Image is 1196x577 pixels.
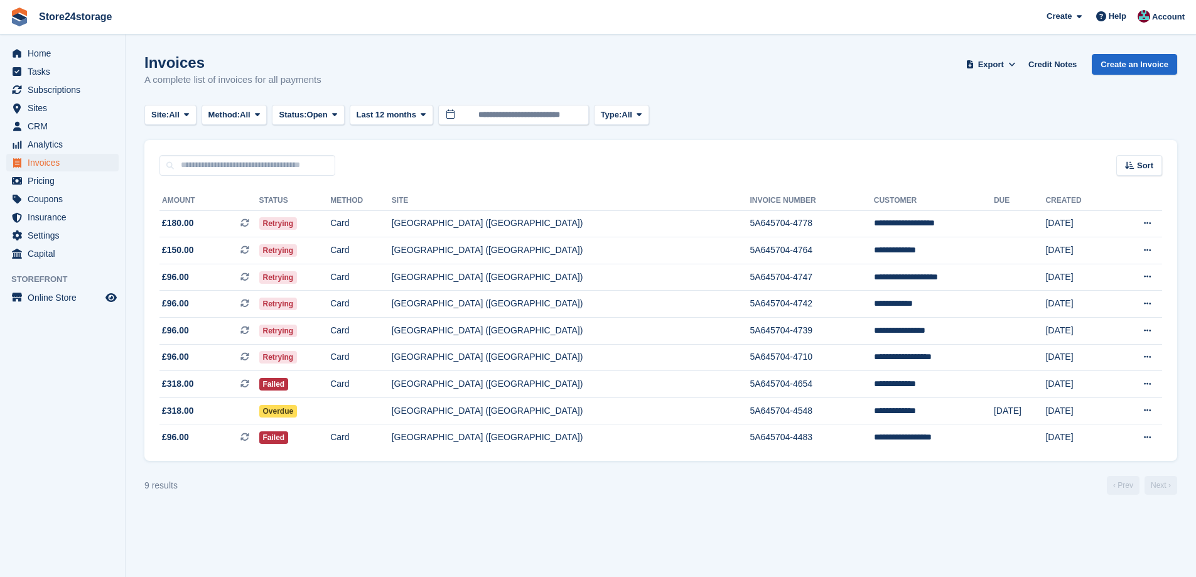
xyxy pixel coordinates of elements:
span: £96.00 [162,350,189,364]
td: Card [330,371,391,398]
a: menu [6,227,119,244]
th: Method [330,191,391,211]
button: Last 12 months [350,105,433,126]
span: Analytics [28,136,103,153]
th: Invoice Number [750,191,873,211]
span: Retrying [259,298,298,310]
a: menu [6,99,119,117]
span: Retrying [259,271,298,284]
a: menu [6,136,119,153]
span: Settings [28,227,103,244]
td: Card [330,264,391,291]
img: stora-icon-8386f47178a22dfd0bd8f6a31ec36ba5ce8667c1dd55bd0f319d3a0aa187defe.svg [10,8,29,26]
span: All [169,109,180,121]
a: menu [6,45,119,62]
td: [GEOGRAPHIC_DATA] ([GEOGRAPHIC_DATA]) [392,291,750,318]
th: Due [994,191,1046,211]
span: Sites [28,99,103,117]
td: [GEOGRAPHIC_DATA] ([GEOGRAPHIC_DATA]) [392,424,750,451]
span: Failed [259,431,289,444]
td: Card [330,210,391,237]
span: Export [978,58,1004,71]
td: [GEOGRAPHIC_DATA] ([GEOGRAPHIC_DATA]) [392,210,750,237]
span: Subscriptions [28,81,103,99]
span: Failed [259,378,289,391]
td: [DATE] [1045,291,1112,318]
a: menu [6,154,119,171]
span: Open [307,109,328,121]
td: 5A645704-4483 [750,424,873,451]
a: Credit Notes [1023,54,1082,75]
td: 5A645704-4548 [750,397,873,424]
td: [GEOGRAPHIC_DATA] ([GEOGRAPHIC_DATA]) [392,371,750,398]
button: Status: Open [272,105,344,126]
td: [DATE] [994,397,1046,424]
td: [DATE] [1045,237,1112,264]
td: [DATE] [1045,210,1112,237]
a: Next [1145,476,1177,495]
span: £150.00 [162,244,194,257]
div: 9 results [144,479,178,492]
span: Site: [151,109,169,121]
td: Card [330,318,391,345]
td: [DATE] [1045,424,1112,451]
td: [DATE] [1045,264,1112,291]
span: Storefront [11,273,125,286]
span: £96.00 [162,271,189,284]
span: Pricing [28,172,103,190]
td: 5A645704-4747 [750,264,873,291]
span: Overdue [259,405,298,418]
span: Help [1109,10,1126,23]
a: menu [6,63,119,80]
td: 5A645704-4654 [750,371,873,398]
button: Type: All [594,105,649,126]
button: Site: All [144,105,197,126]
span: Online Store [28,289,103,306]
a: Store24storage [34,6,117,27]
th: Created [1045,191,1112,211]
span: £318.00 [162,377,194,391]
td: 5A645704-4739 [750,318,873,345]
nav: Page [1104,476,1180,495]
a: menu [6,81,119,99]
td: [GEOGRAPHIC_DATA] ([GEOGRAPHIC_DATA]) [392,264,750,291]
span: £318.00 [162,404,194,418]
a: menu [6,172,119,190]
span: All [622,109,632,121]
span: All [240,109,251,121]
span: Invoices [28,154,103,171]
span: £96.00 [162,297,189,310]
h1: Invoices [144,54,321,71]
th: Site [392,191,750,211]
span: Retrying [259,217,298,230]
td: [DATE] [1045,371,1112,398]
span: CRM [28,117,103,135]
span: £180.00 [162,217,194,230]
td: 5A645704-4778 [750,210,873,237]
a: Previous [1107,476,1139,495]
button: Method: All [202,105,267,126]
td: 5A645704-4764 [750,237,873,264]
th: Amount [159,191,259,211]
th: Status [259,191,331,211]
span: Retrying [259,244,298,257]
p: A complete list of invoices for all payments [144,73,321,87]
a: menu [6,289,119,306]
span: Retrying [259,325,298,337]
span: Type: [601,109,622,121]
a: menu [6,245,119,262]
th: Customer [874,191,994,211]
a: menu [6,208,119,226]
td: [GEOGRAPHIC_DATA] ([GEOGRAPHIC_DATA]) [392,237,750,264]
span: Retrying [259,351,298,364]
td: [DATE] [1045,344,1112,371]
a: menu [6,117,119,135]
span: Home [28,45,103,62]
span: Sort [1137,159,1153,172]
span: Create [1047,10,1072,23]
img: George [1138,10,1150,23]
a: menu [6,190,119,208]
td: [GEOGRAPHIC_DATA] ([GEOGRAPHIC_DATA]) [392,344,750,371]
span: Coupons [28,190,103,208]
span: £96.00 [162,431,189,444]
